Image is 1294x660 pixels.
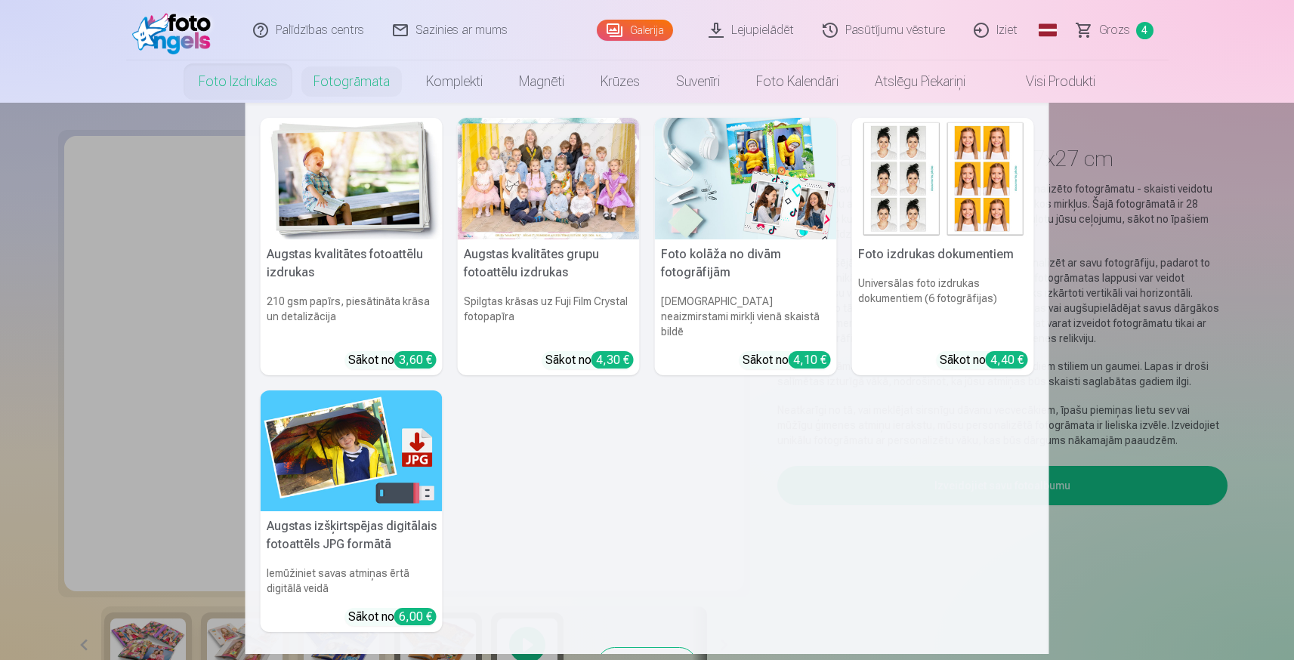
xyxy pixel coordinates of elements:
[181,60,295,103] a: Foto izdrukas
[348,608,437,626] div: Sākot no
[789,351,831,369] div: 4,10 €
[655,118,837,375] a: Foto kolāža no divām fotogrāfijāmFoto kolāža no divām fotogrāfijām[DEMOGRAPHIC_DATA] neaizmirstam...
[394,608,437,625] div: 6,00 €
[655,288,837,345] h6: [DEMOGRAPHIC_DATA] neaizmirstami mirkļi vienā skaistā bildē
[261,288,443,345] h6: 210 gsm papīrs, piesātināta krāsa un detalizācija
[261,390,443,633] a: Augstas izšķirtspējas digitālais fotoattēls JPG formātāAugstas izšķirtspējas digitālais fotoattēl...
[857,60,984,103] a: Atslēgu piekariņi
[940,351,1028,369] div: Sākot no
[597,20,673,41] a: Galerija
[852,270,1034,345] h6: Universālas foto izdrukas dokumentiem (6 fotogrāfijas)
[1099,21,1130,39] span: Grozs
[261,390,443,512] img: Augstas izšķirtspējas digitālais fotoattēls JPG formātā
[458,239,640,288] h5: Augstas kvalitātes grupu fotoattēlu izdrukas
[658,60,738,103] a: Suvenīri
[1136,22,1153,39] span: 4
[984,60,1113,103] a: Visi produkti
[591,351,634,369] div: 4,30 €
[852,118,1034,375] a: Foto izdrukas dokumentiemFoto izdrukas dokumentiemUniversālas foto izdrukas dokumentiem (6 fotogr...
[261,560,443,602] h6: Iemūžiniet savas atmiņas ērtā digitālā veidā
[743,351,831,369] div: Sākot no
[132,6,219,54] img: /fa1
[458,288,640,345] h6: Spilgtas krāsas uz Fuji Film Crystal fotopapīra
[655,118,837,239] img: Foto kolāža no divām fotogrāfijām
[261,118,443,375] a: Augstas kvalitātes fotoattēlu izdrukasAugstas kvalitātes fotoattēlu izdrukas210 gsm papīrs, piesā...
[501,60,582,103] a: Magnēti
[852,239,1034,270] h5: Foto izdrukas dokumentiem
[295,60,408,103] a: Fotogrāmata
[261,118,443,239] img: Augstas kvalitātes fotoattēlu izdrukas
[348,351,437,369] div: Sākot no
[738,60,857,103] a: Foto kalendāri
[261,511,443,560] h5: Augstas izšķirtspējas digitālais fotoattēls JPG formātā
[852,118,1034,239] img: Foto izdrukas dokumentiem
[986,351,1028,369] div: 4,40 €
[394,351,437,369] div: 3,60 €
[408,60,501,103] a: Komplekti
[458,118,640,375] a: Augstas kvalitātes grupu fotoattēlu izdrukasSpilgtas krāsas uz Fuji Film Crystal fotopapīraSākot ...
[261,239,443,288] h5: Augstas kvalitātes fotoattēlu izdrukas
[582,60,658,103] a: Krūzes
[655,239,837,288] h5: Foto kolāža no divām fotogrāfijām
[545,351,634,369] div: Sākot no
